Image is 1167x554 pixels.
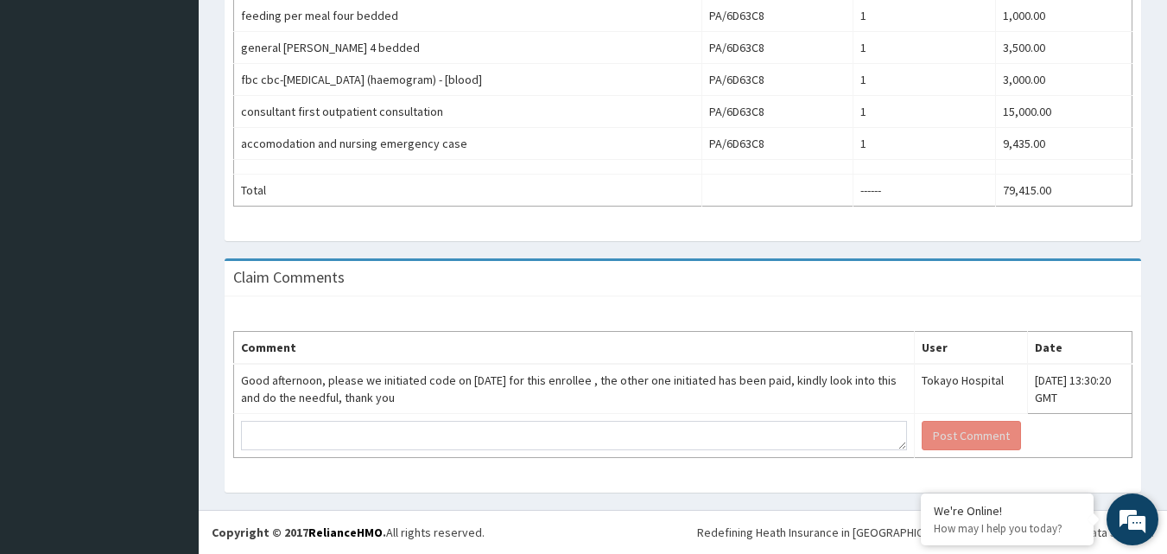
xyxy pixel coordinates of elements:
[701,64,853,96] td: PA/6D63C8
[995,32,1132,64] td: 3,500.00
[701,128,853,160] td: PA/6D63C8
[234,175,702,207] td: Total
[853,96,996,128] td: 1
[234,128,702,160] td: accomodation and nursing emergency case
[701,32,853,64] td: PA/6D63C8
[1028,364,1132,414] td: [DATE] 13:30:20 GMT
[934,503,1081,519] div: We're Online!
[853,32,996,64] td: 1
[234,32,702,64] td: general [PERSON_NAME] 4 bedded
[1028,332,1132,365] th: Date
[922,421,1021,450] button: Post Comment
[308,525,383,540] a: RelianceHMO
[701,96,853,128] td: PA/6D63C8
[234,364,915,414] td: Good afternoon, please we initiated code on [DATE] for this enrollee , the other one initiated ha...
[995,96,1132,128] td: 15,000.00
[233,270,345,285] h3: Claim Comments
[934,521,1081,536] p: How may I help you today?
[853,128,996,160] td: 1
[914,364,1028,414] td: Tokayo Hospital
[995,64,1132,96] td: 3,000.00
[853,175,996,207] td: ------
[914,332,1028,365] th: User
[995,175,1132,207] td: 79,415.00
[995,128,1132,160] td: 9,435.00
[697,524,1154,541] div: Redefining Heath Insurance in [GEOGRAPHIC_DATA] using Telemedicine and Data Science!
[234,64,702,96] td: fbc cbc-[MEDICAL_DATA] (haemogram) - [blood]
[199,510,1167,554] footer: All rights reserved.
[234,332,915,365] th: Comment
[234,96,702,128] td: consultant first outpatient consultation
[212,525,386,540] strong: Copyright © 2017 .
[853,64,996,96] td: 1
